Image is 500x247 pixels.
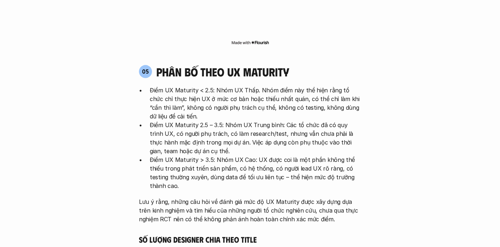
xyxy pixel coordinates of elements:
[150,155,361,190] p: Điểm UX Maturity > 3.5: Nhóm UX Cao: UX được coi là một phần không thể thiếu trong phát triển sản...
[150,86,361,121] p: Điểm UX Maturity < 2.5: Nhóm UX Thấp. Nhóm điểm này thể hiện rằng tổ chức chỉ thực hiện UX ở mức ...
[139,197,361,223] p: Lưu ý rằng, những câu hỏi về đánh giá mức độ UX Maturity được xây dựng dựa trên kinh nghiệm và tì...
[142,68,149,74] p: 05
[231,40,269,46] img: Made with Flourish
[139,234,361,244] h5: Số lượng Designer chia theo Title
[156,65,289,79] h4: phân bố theo ux maturity
[150,121,361,155] p: Điểm UX Maturity 2.5 – 3.5: Nhóm UX Trung bình: Các tổ chức đã có quy trình UX, có người phụ trác...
